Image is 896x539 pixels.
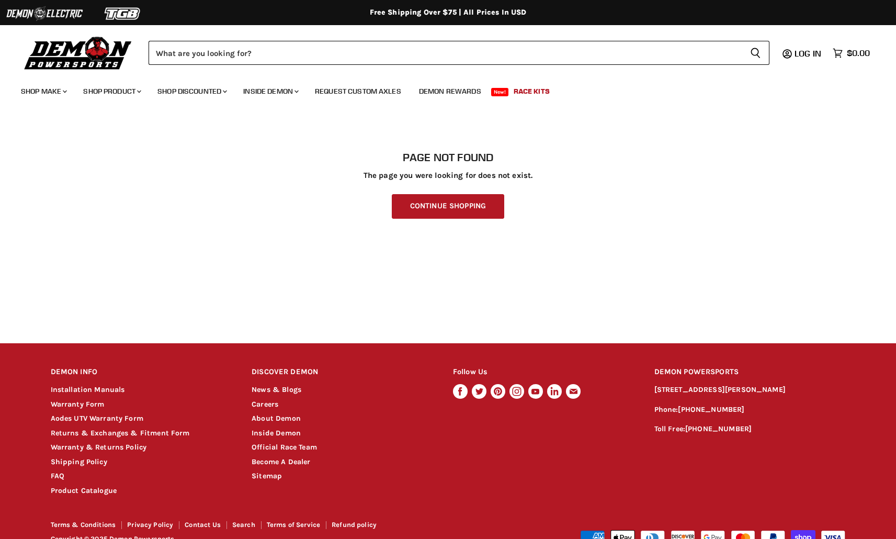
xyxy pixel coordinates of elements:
a: Request Custom Axles [307,81,409,102]
a: Careers [252,400,278,409]
h2: Follow Us [453,360,634,385]
a: Continue Shopping [392,194,504,219]
form: Product [149,41,769,65]
p: Phone: [654,404,846,416]
a: Product Catalogue [51,486,117,495]
a: Become A Dealer [252,457,310,466]
h2: DEMON POWERSPORTS [654,360,846,385]
a: Installation Manuals [51,385,125,394]
a: Shop Make [13,81,73,102]
a: Shop Discounted [150,81,233,102]
a: Shipping Policy [51,457,107,466]
h1: Page not found [51,151,846,164]
nav: Footer [51,521,449,532]
div: Free Shipping Over $75 | All Prices In USD [30,8,867,17]
a: Returns & Exchanges & Fitment Form [51,429,190,437]
a: [PHONE_NUMBER] [685,424,752,433]
h2: DISCOVER DEMON [252,360,433,385]
a: About Demon [252,414,301,423]
a: Search [232,521,255,529]
a: Warranty & Returns Policy [51,443,147,452]
a: Log in [790,49,827,58]
h2: DEMON INFO [51,360,232,385]
a: Warranty Form [51,400,105,409]
a: Shop Product [75,81,148,102]
span: Log in [795,48,821,59]
span: New! [491,88,509,96]
img: TGB Logo 2 [84,4,162,24]
a: FAQ [51,471,64,480]
a: [PHONE_NUMBER] [678,405,744,414]
a: Official Race Team [252,443,317,452]
a: $0.00 [827,46,875,61]
a: Privacy Policy [127,521,173,529]
button: Search [742,41,769,65]
a: Sitemap [252,471,282,480]
a: Refund policy [332,521,377,529]
img: Demon Electric Logo 2 [5,4,84,24]
p: Toll Free: [654,423,846,435]
span: $0.00 [847,48,870,58]
a: Terms & Conditions [51,521,116,529]
img: Demon Powersports [21,34,135,71]
a: Inside Demon [252,429,301,437]
p: [STREET_ADDRESS][PERSON_NAME] [654,384,846,396]
a: Aodes UTV Warranty Form [51,414,143,423]
a: News & Blogs [252,385,301,394]
p: The page you were looking for does not exist. [51,171,846,180]
a: Race Kits [506,81,558,102]
a: Demon Rewards [411,81,489,102]
a: Terms of Service [267,521,320,529]
a: Inside Demon [235,81,305,102]
ul: Main menu [13,76,867,102]
input: Search [149,41,742,65]
a: Contact Us [185,521,221,529]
